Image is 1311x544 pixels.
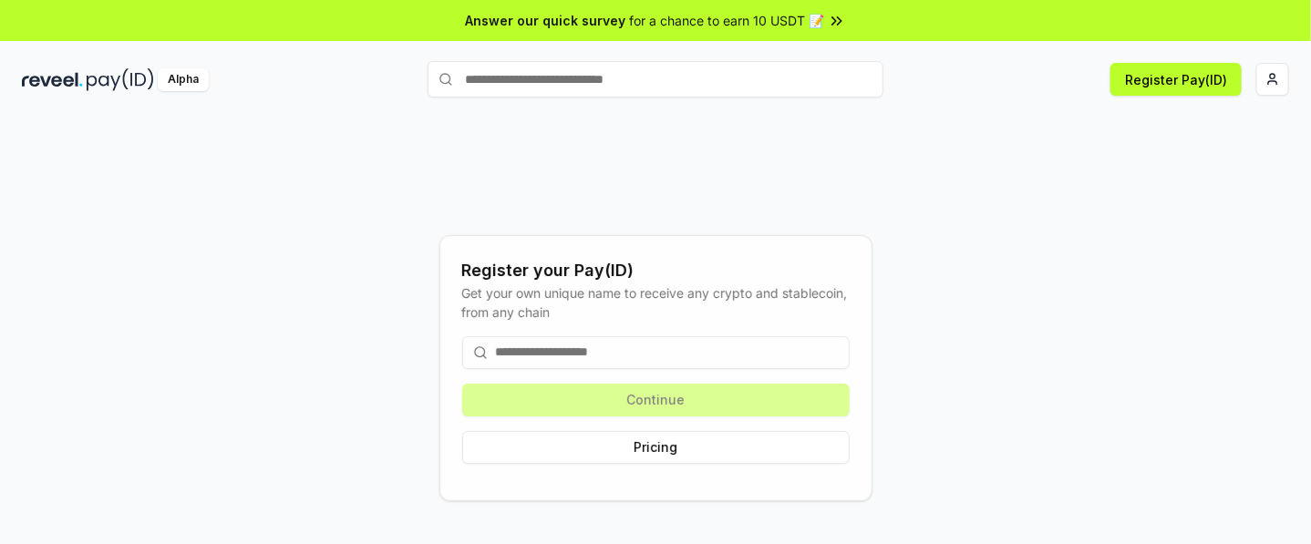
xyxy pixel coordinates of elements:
div: Register your Pay(ID) [462,258,850,283]
div: Alpha [158,68,209,91]
img: pay_id [87,68,154,91]
button: Pricing [462,431,850,464]
button: Register Pay(ID) [1110,63,1242,96]
div: Get your own unique name to receive any crypto and stablecoin, from any chain [462,283,850,322]
span: Answer our quick survey [465,11,625,30]
span: for a chance to earn 10 USDT 📝 [629,11,824,30]
img: reveel_dark [22,68,83,91]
